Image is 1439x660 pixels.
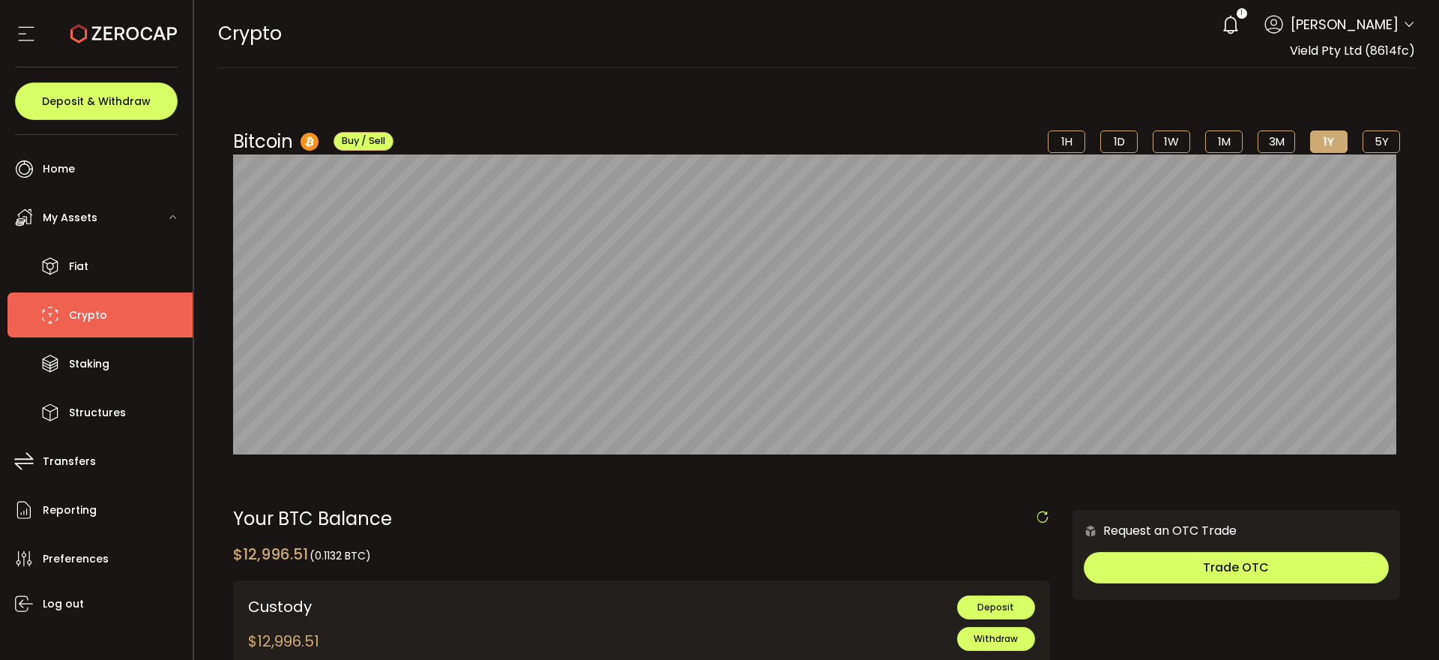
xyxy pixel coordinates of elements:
[1084,552,1389,583] button: Trade OTC
[310,548,371,563] span: (0.1132 BTC)
[1290,42,1415,59] span: Vield Pty Ltd (8614fc)
[43,593,84,615] span: Log out
[43,499,97,521] span: Reporting
[1100,130,1138,153] li: 1D
[42,96,151,106] span: Deposit & Withdraw
[69,402,126,424] span: Structures
[43,451,96,472] span: Transfers
[342,134,385,147] span: Buy / Sell
[15,82,178,120] button: Deposit & Withdraw
[1240,8,1243,19] span: 1
[957,627,1035,651] button: Withdraw
[1084,524,1097,538] img: 6nGpN7MZ9FLuBP83NiajKbTRY4UzlzQtBKtCrLLspmCkSvCZHBKvY3NxgQaT5JnOQREvtQ257bXeeSTueZfAPizblJ+Fe8JwA...
[974,632,1018,645] span: Withdraw
[1048,130,1085,153] li: 1H
[1364,588,1439,660] iframe: Chat Widget
[334,132,393,151] button: Buy / Sell
[248,595,563,618] div: Custody
[1153,130,1190,153] li: 1W
[69,353,109,375] span: Staking
[977,601,1014,613] span: Deposit
[43,548,109,570] span: Preferences
[43,207,97,229] span: My Assets
[233,543,371,565] div: $12,996.51
[233,128,393,154] div: Bitcoin
[43,158,75,180] span: Home
[1291,14,1399,34] span: [PERSON_NAME]
[1258,130,1295,153] li: 3M
[69,256,88,277] span: Fiat
[218,20,282,46] span: Crypto
[1203,559,1269,576] span: Trade OTC
[69,304,107,326] span: Crypto
[1363,130,1400,153] li: 5Y
[233,510,1050,528] div: Your BTC Balance
[1073,521,1237,540] div: Request an OTC Trade
[957,595,1035,619] button: Deposit
[1310,130,1348,153] li: 1Y
[1205,130,1243,153] li: 1M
